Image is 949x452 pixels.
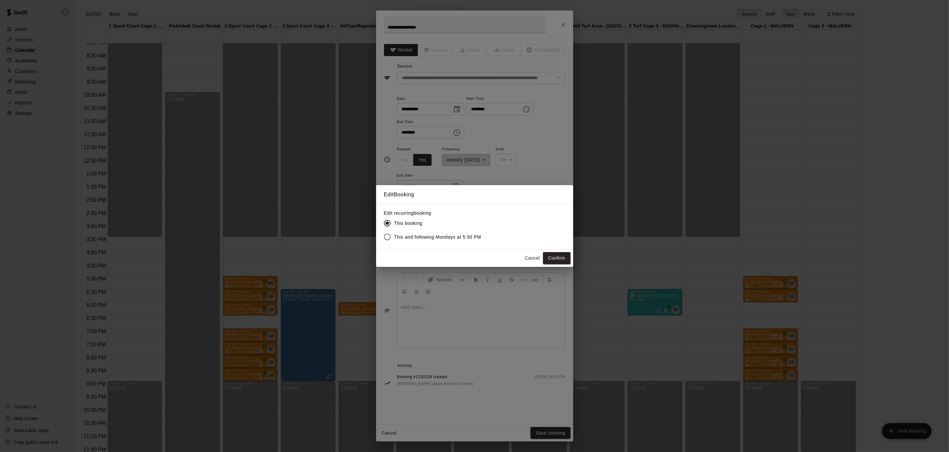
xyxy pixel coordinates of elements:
[394,234,481,241] span: This and following Mondays at 5:30 PM
[543,252,571,264] button: Confirm
[376,185,573,204] h2: Edit Booking
[384,210,486,216] label: Edit recurring booking
[522,252,543,264] button: Cancel
[394,220,422,227] span: This booking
